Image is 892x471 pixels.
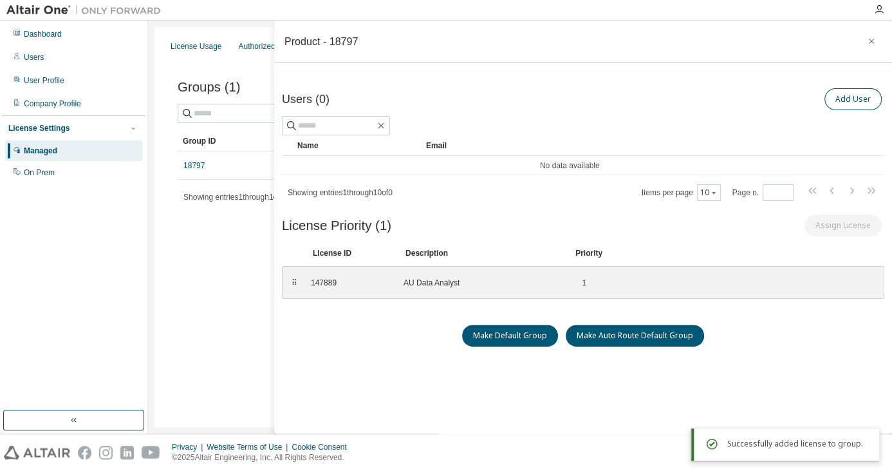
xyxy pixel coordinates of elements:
div: ⠿ [290,278,298,288]
span: License Priority (1) [282,218,391,233]
span: Showing entries 1 through 1 of 1 [183,193,284,202]
div: Successfully added license to group. [727,436,869,452]
span: Showing entries 1 through 10 of 0 [288,188,393,197]
div: License ID [313,248,390,258]
span: Groups (1) [178,80,240,95]
div: User Profile [24,75,64,86]
div: License Settings [8,123,70,133]
div: On Prem [24,168,55,178]
button: Make Auto Route Default Group [566,325,704,347]
div: Email [426,135,852,156]
div: Priority [575,248,602,258]
div: Managed [24,146,57,156]
div: 147889 [311,278,388,288]
div: Name [297,135,416,156]
div: Company Profile [24,99,81,109]
div: Product - 18797 [284,36,358,46]
p: © 2025 Altair Engineering, Inc. All Rights Reserved. [172,452,355,463]
div: Description [405,248,560,258]
div: Website Terms of Use [207,442,292,452]
div: Privacy [172,442,207,452]
img: linkedin.svg [120,446,134,459]
td: No data available [282,156,857,175]
div: License Usage [171,41,221,52]
img: youtube.svg [142,446,160,459]
div: AU Data Analyst [404,278,558,288]
button: Add User [824,88,882,110]
a: 18797 [183,160,205,171]
div: Group ID [183,131,301,151]
button: Assign License [804,215,882,236]
img: altair_logo.svg [4,446,70,459]
img: instagram.svg [99,446,113,459]
div: Authorized Machines [238,41,310,52]
div: Dashboard [24,29,62,39]
span: Items per page [642,184,721,201]
img: Altair One [6,4,167,17]
button: 10 [700,187,718,198]
img: facebook.svg [78,446,91,459]
div: 1 [573,278,586,288]
div: Users [24,52,44,62]
span: Page n. [732,184,794,201]
button: Make Default Group [462,325,558,347]
div: Cookie Consent [292,442,354,452]
span: Users (0) [282,93,330,106]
